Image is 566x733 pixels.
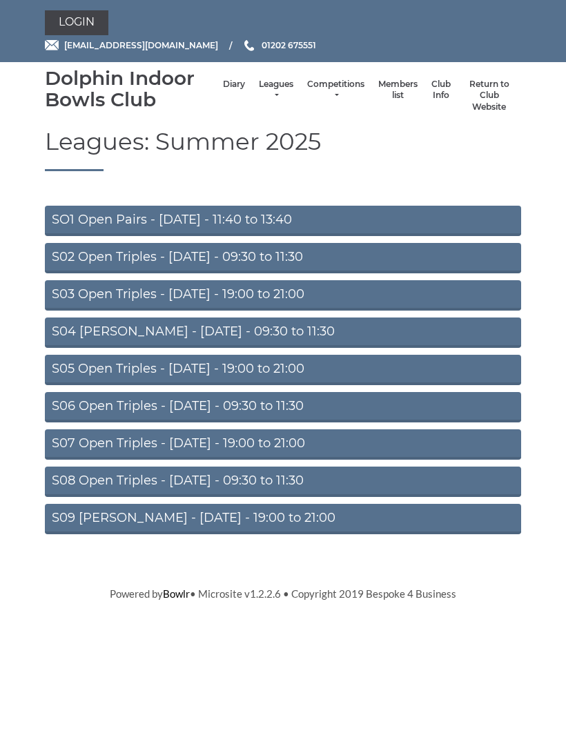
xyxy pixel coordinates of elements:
[45,68,216,110] div: Dolphin Indoor Bowls Club
[45,39,218,52] a: Email [EMAIL_ADDRESS][DOMAIN_NAME]
[259,79,293,101] a: Leagues
[223,79,245,90] a: Diary
[45,40,59,50] img: Email
[163,587,190,600] a: Bowlr
[262,40,316,50] span: 01202 675551
[244,40,254,51] img: Phone us
[45,467,521,497] a: S08 Open Triples - [DATE] - 09:30 to 11:30
[64,40,218,50] span: [EMAIL_ADDRESS][DOMAIN_NAME]
[45,243,521,273] a: S02 Open Triples - [DATE] - 09:30 to 11:30
[45,429,521,460] a: S07 Open Triples - [DATE] - 19:00 to 21:00
[431,79,451,101] a: Club Info
[45,317,521,348] a: S04 [PERSON_NAME] - [DATE] - 09:30 to 11:30
[45,280,521,311] a: S03 Open Triples - [DATE] - 19:00 to 21:00
[378,79,418,101] a: Members list
[465,79,514,113] a: Return to Club Website
[45,206,521,236] a: SO1 Open Pairs - [DATE] - 11:40 to 13:40
[45,10,108,35] a: Login
[307,79,364,101] a: Competitions
[242,39,316,52] a: Phone us 01202 675551
[110,587,456,600] span: Powered by • Microsite v1.2.2.6 • Copyright 2019 Bespoke 4 Business
[45,129,521,170] h1: Leagues: Summer 2025
[45,355,521,385] a: S05 Open Triples - [DATE] - 19:00 to 21:00
[45,392,521,422] a: S06 Open Triples - [DATE] - 09:30 to 11:30
[45,504,521,534] a: S09 [PERSON_NAME] - [DATE] - 19:00 to 21:00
